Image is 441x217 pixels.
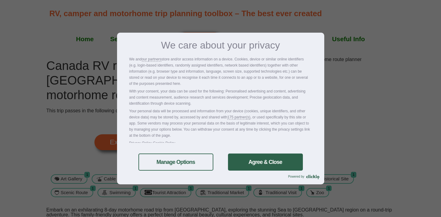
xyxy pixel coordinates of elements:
h3: We care about your privacy [129,40,312,50]
a: 175 partner(s) [227,114,250,120]
a: Manage Options [138,154,213,171]
p: Your personal data will be processed and information from your device (cookies, unique identifier... [129,108,312,139]
a: Privacy Policy [129,141,152,145]
a: our partners [142,56,162,62]
a: Agree & Close [228,154,303,171]
span: Powered by [288,175,306,178]
p: With your consent, your data can be used for the following: Personalised advertising and content,... [129,88,312,107]
p: We and store and/or access information on a device. Cookies, device or similar online identifiers... [129,56,312,87]
a: Cookie Policy [153,141,175,145]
